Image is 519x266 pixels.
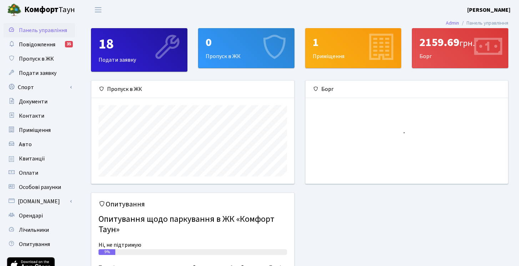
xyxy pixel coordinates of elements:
span: Оплати [19,169,38,177]
h5: Опитування [99,200,287,209]
a: Спорт [4,80,75,94]
span: Документи [19,98,47,106]
div: Пропуск в ЖК [91,81,294,98]
div: Ні, не підтримую [99,241,287,249]
div: Приміщення [306,29,401,68]
div: Борг [306,81,508,98]
div: 2159.69 [419,36,501,49]
div: 35 [65,41,73,47]
span: Контакти [19,112,44,120]
span: Приміщення [19,126,51,134]
span: Панель управління [19,26,67,34]
span: Таун [24,4,75,16]
a: Документи [4,94,75,109]
nav: breadcrumb [435,16,519,31]
div: Подати заявку [91,29,187,71]
span: Повідомлення [19,41,55,48]
li: Панель управління [459,19,508,27]
a: Admin [446,19,459,27]
div: 0 [206,36,287,49]
span: Подати заявку [19,69,56,77]
b: Комфорт [24,4,59,15]
img: logo.png [7,3,21,17]
button: Переключити навігацію [89,4,107,16]
a: Пропуск в ЖК [4,52,75,66]
a: Подати заявку [4,66,75,80]
a: Квитанції [4,152,75,166]
span: Особові рахунки [19,183,61,191]
a: 0Пропуск в ЖК [198,28,294,68]
a: Контакти [4,109,75,123]
a: [PERSON_NAME] [467,6,510,14]
span: Лічильники [19,226,49,234]
a: Особові рахунки [4,180,75,194]
span: Орендарі [19,212,43,220]
a: Лічильники [4,223,75,237]
div: 9% [99,249,115,255]
div: Пропуск в ЖК [198,29,294,68]
a: [DOMAIN_NAME] [4,194,75,209]
div: 1 [313,36,394,49]
a: Панель управління [4,23,75,37]
span: грн. [459,37,475,50]
a: 1Приміщення [305,28,402,68]
a: Авто [4,137,75,152]
a: Оплати [4,166,75,180]
span: Пропуск в ЖК [19,55,54,63]
a: Орендарі [4,209,75,223]
a: Опитування [4,237,75,251]
a: Приміщення [4,123,75,137]
div: Борг [412,29,508,68]
a: 18Подати заявку [91,28,187,72]
span: Авто [19,140,32,148]
h4: Опитування щодо паркування в ЖК «Комфорт Таун» [99,211,287,238]
span: Опитування [19,240,50,248]
a: Повідомлення35 [4,37,75,52]
span: Квитанції [19,155,45,163]
div: 18 [99,36,180,53]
